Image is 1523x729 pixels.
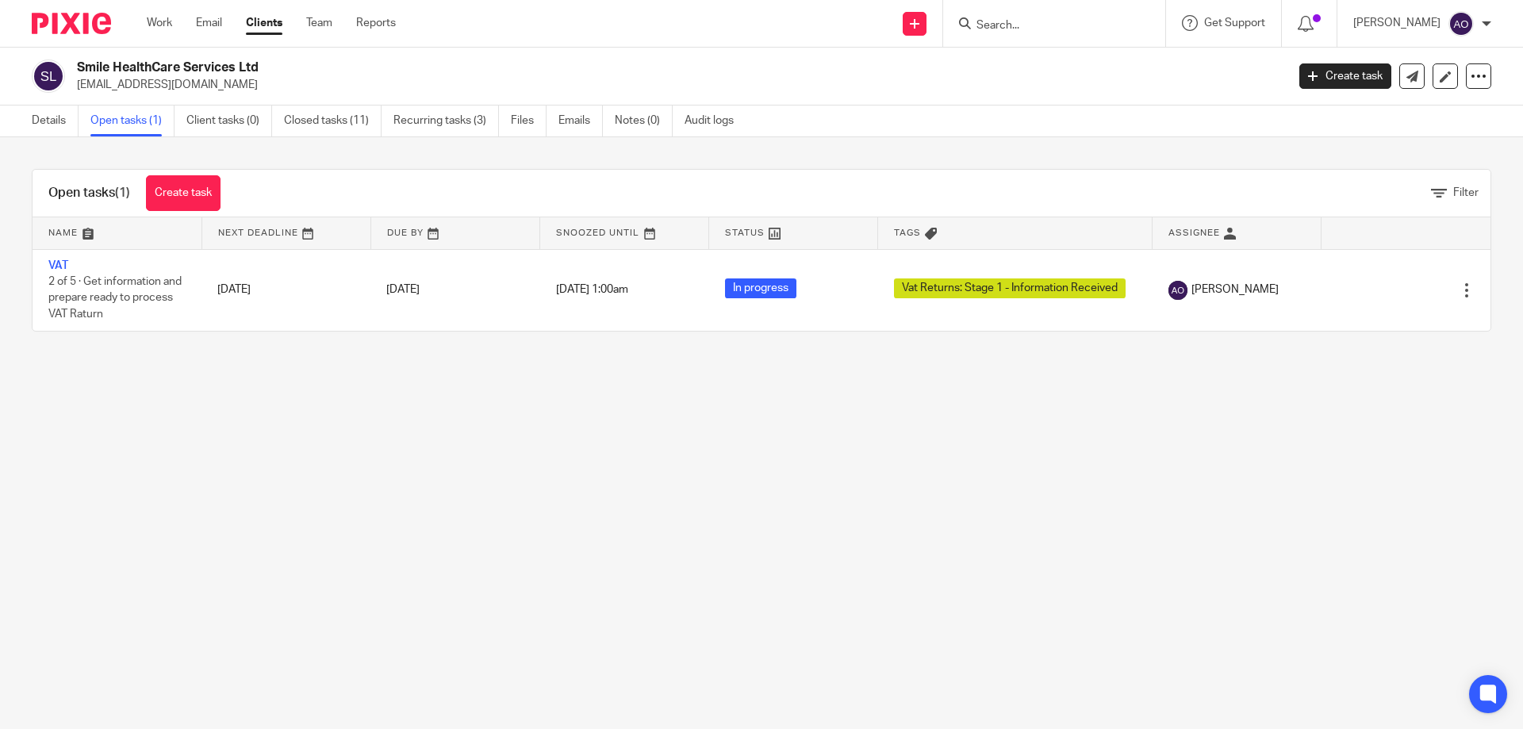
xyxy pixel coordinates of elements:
a: Notes (0) [615,106,673,136]
span: Snoozed Until [556,228,639,237]
input: Search [975,19,1118,33]
a: Work [147,15,172,31]
a: Clients [246,15,282,31]
img: svg%3E [32,59,65,93]
a: Details [32,106,79,136]
a: Open tasks (1) [90,106,175,136]
a: Create task [146,175,221,211]
a: VAT [48,260,68,271]
span: [DATE] [386,284,420,295]
span: Status [725,228,765,237]
a: Team [306,15,332,31]
span: Tags [894,228,921,237]
p: [PERSON_NAME] [1353,15,1441,31]
h2: Smile HealthCare Services Ltd [77,59,1036,76]
span: Vat Returns: Stage 1 - Information Received [894,278,1126,298]
span: Filter [1453,187,1479,198]
span: Get Support [1204,17,1265,29]
a: Email [196,15,222,31]
a: Client tasks (0) [186,106,272,136]
a: Reports [356,15,396,31]
span: [PERSON_NAME] [1191,282,1279,297]
span: (1) [115,186,130,199]
p: [EMAIL_ADDRESS][DOMAIN_NAME] [77,77,1276,93]
a: Files [511,106,547,136]
a: Audit logs [685,106,746,136]
img: svg%3E [1448,11,1474,36]
span: In progress [725,278,796,298]
h1: Open tasks [48,185,130,201]
img: Pixie [32,13,111,34]
img: svg%3E [1168,281,1187,300]
a: Recurring tasks (3) [393,106,499,136]
span: [DATE] 1:00am [556,285,628,296]
td: [DATE] [201,249,370,331]
a: Create task [1299,63,1391,89]
a: Emails [558,106,603,136]
a: Closed tasks (11) [284,106,382,136]
span: 2 of 5 · Get information and prepare ready to process VAT Raturn [48,276,182,320]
